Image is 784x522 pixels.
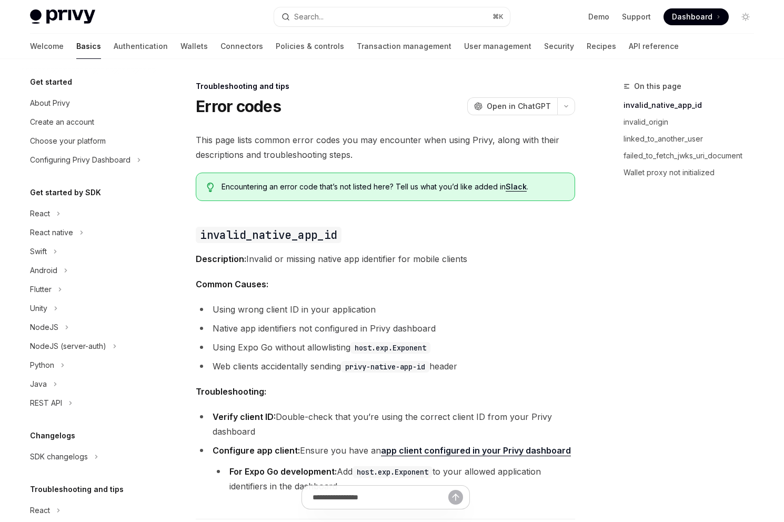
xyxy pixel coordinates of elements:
[196,443,575,494] li: Ensure you have an
[30,154,130,166] div: Configuring Privy Dashboard
[381,445,571,456] a: app client configured in your Privy dashboard
[30,116,94,128] div: Create an account
[196,133,575,162] span: This page lists common error codes you may encounter when using Privy, along with their descripti...
[30,429,75,442] h5: Changelogs
[624,97,762,114] a: invalid_native_app_id
[664,8,729,25] a: Dashboard
[30,34,64,59] a: Welcome
[213,445,300,456] strong: Configure app client:
[196,409,575,439] li: Double-check that you’re using the correct client ID from your Privy dashboard
[30,135,106,147] div: Choose your platform
[213,411,276,422] strong: Verify client ID:
[294,11,324,23] div: Search...
[353,466,433,478] code: host.exp.Exponent
[30,226,73,239] div: React native
[180,34,208,59] a: Wallets
[506,182,527,192] a: Slack
[207,183,214,192] svg: Tip
[30,504,50,517] div: React
[624,114,762,130] a: invalid_origin
[30,264,57,277] div: Android
[220,34,263,59] a: Connectors
[672,12,712,22] span: Dashboard
[30,321,58,334] div: NodeJS
[629,34,679,59] a: API reference
[30,186,101,199] h5: Get started by SDK
[30,340,106,353] div: NodeJS (server-auth)
[634,80,681,93] span: On this page
[196,97,281,116] h1: Error codes
[464,34,531,59] a: User management
[467,97,557,115] button: Open in ChatGPT
[587,34,616,59] a: Recipes
[276,34,344,59] a: Policies & controls
[196,254,246,264] strong: Description:
[222,182,564,192] span: Encountering an error code that’s not listed here? Tell us what you’d like added in .
[30,207,50,220] div: React
[544,34,574,59] a: Security
[624,130,762,147] a: linked_to_another_user
[76,34,101,59] a: Basics
[196,321,575,336] li: Native app identifiers not configured in Privy dashboard
[30,283,52,296] div: Flutter
[30,76,72,88] h5: Get started
[196,386,266,397] strong: Troubleshooting:
[30,359,54,372] div: Python
[114,34,168,59] a: Authentication
[196,302,575,317] li: Using wrong client ID in your application
[737,8,754,25] button: Toggle dark mode
[622,12,651,22] a: Support
[30,483,124,496] h5: Troubleshooting and tips
[22,113,156,132] a: Create an account
[624,147,762,164] a: failed_to_fetch_jwks_uri_document
[196,81,575,92] div: Troubleshooting and tips
[341,361,429,373] code: privy-native-app-id
[196,359,575,374] li: Web clients accidentally sending header
[196,252,575,266] span: Invalid or missing native app identifier for mobile clients
[196,279,268,289] strong: Common Causes:
[30,378,47,390] div: Java
[213,464,575,494] li: Add to your allowed application identifiers in the dashboard
[30,245,47,258] div: Swift
[30,302,47,315] div: Unity
[274,7,510,26] button: Search...⌘K
[588,12,609,22] a: Demo
[624,164,762,181] a: Wallet proxy not initialized
[22,132,156,150] a: Choose your platform
[22,94,156,113] a: About Privy
[30,9,95,24] img: light logo
[492,13,504,21] span: ⌘ K
[229,466,337,477] strong: For Expo Go development:
[357,34,451,59] a: Transaction management
[350,342,430,354] code: host.exp.Exponent
[487,101,551,112] span: Open in ChatGPT
[30,97,70,109] div: About Privy
[196,340,575,355] li: Using Expo Go without allowlisting
[30,450,88,463] div: SDK changelogs
[30,397,62,409] div: REST API
[448,490,463,505] button: Send message
[196,227,341,243] code: invalid_native_app_id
